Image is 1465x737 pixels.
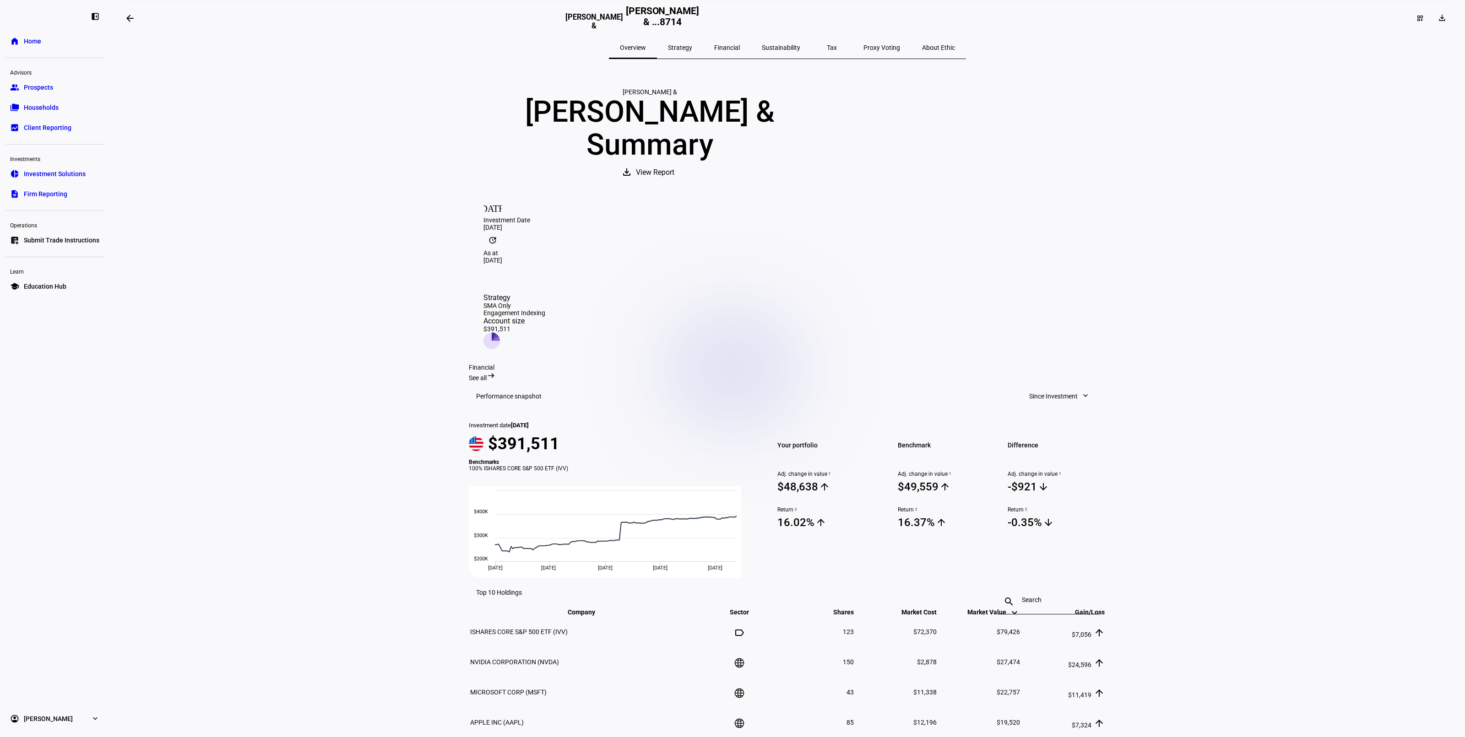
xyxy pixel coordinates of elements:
[793,506,797,513] sup: 2
[1061,608,1105,616] span: Gain/Loss
[843,658,854,666] span: 150
[708,565,722,571] span: [DATE]
[483,309,545,317] div: Engagement Indexing
[10,189,19,199] eth-mat-symbol: description
[888,608,937,616] span: Market Cost
[1416,15,1424,22] mat-icon: dashboard_customize
[1081,391,1090,400] mat-icon: expand_more
[714,44,740,51] span: Financial
[863,44,900,51] span: Proxy Voting
[24,83,53,92] span: Prospects
[470,689,547,696] span: MICROSOFT CORP (MSFT)
[620,44,646,51] span: Overview
[470,628,568,635] span: ISHARES CORE S&P 500 ETF (IVV)
[24,123,71,132] span: Client Reporting
[1072,721,1091,729] span: $7,324
[488,565,503,571] span: [DATE]
[997,628,1020,635] span: $79,426
[24,714,73,723] span: [PERSON_NAME]
[91,12,100,21] eth-mat-symbol: left_panel_close
[1068,661,1091,668] span: $24,596
[913,719,937,726] span: $12,196
[483,317,545,325] div: Account size
[483,198,502,216] mat-icon: [DATE]
[1094,688,1105,699] mat-icon: arrow_upward
[5,165,104,183] a: pie_chartInvestment Solutions
[1438,13,1447,22] mat-icon: download
[777,439,876,452] span: Your portfolio
[469,364,1106,371] div: Financial
[827,44,837,51] span: Tax
[917,658,937,666] span: $2,878
[777,480,818,493] div: $48,638
[469,422,752,429] div: Investment date
[998,596,1020,607] mat-icon: search
[469,88,830,96] div: [PERSON_NAME] &
[898,471,996,477] span: Adj. change in value
[476,393,542,400] h3: Performance snapshot
[967,608,1020,616] span: Market Value
[565,13,623,30] h3: [PERSON_NAME] &
[636,161,674,183] span: View Report
[483,302,545,309] div: SMA Only
[846,689,854,696] span: 43
[469,459,752,465] div: Benchmarks
[815,517,826,528] mat-icon: arrow_upward
[898,480,996,494] span: $49,559
[1008,439,1106,452] span: Difference
[819,608,854,616] span: Shares
[598,565,613,571] span: [DATE]
[5,218,104,231] div: Operations
[568,608,609,616] span: Company
[10,37,19,46] eth-mat-symbol: home
[10,83,19,92] eth-mat-symbol: group
[898,506,996,513] span: Return
[5,65,104,78] div: Advisors
[913,689,937,696] span: $11,338
[1072,631,1091,638] span: $7,056
[846,719,854,726] span: 85
[487,371,496,380] mat-icon: arrow_right_alt
[469,465,752,472] div: 100% ISHARES CORE S&P 500 ETF (IVV)
[10,714,19,723] eth-mat-symbol: account_circle
[483,249,1091,257] div: As at
[469,374,487,382] span: See all
[483,257,1091,264] div: [DATE]
[24,37,41,46] span: Home
[1094,718,1105,729] mat-icon: arrow_upward
[1008,480,1106,494] span: -$921
[488,434,559,453] span: $391,511
[1022,596,1075,603] input: Search
[1020,387,1099,405] button: Since Investment
[1094,627,1105,638] mat-icon: arrow_upward
[997,689,1020,696] span: $22,757
[898,439,996,452] span: Benchmark
[10,236,19,245] eth-mat-symbol: list_alt_add
[827,471,831,477] sup: 1
[470,658,559,666] span: NVIDIA CORPORATION (NVDA)
[623,5,702,31] h2: [PERSON_NAME] & ...8714
[511,422,529,429] span: [DATE]
[5,98,104,117] a: folder_copyHouseholds
[469,96,830,161] div: [PERSON_NAME] & Summary
[10,103,19,112] eth-mat-symbol: folder_copy
[1029,387,1078,405] span: Since Investment
[1068,691,1091,699] span: $11,419
[922,44,955,51] span: About Ethic
[483,224,1091,231] div: [DATE]
[898,516,996,529] span: 16.37%
[24,236,99,245] span: Submit Trade Instructions
[777,506,876,513] span: Return
[1058,471,1061,477] sup: 1
[1008,471,1106,477] span: Adj. change in value
[653,565,667,571] span: [DATE]
[1038,481,1049,492] mat-icon: arrow_downward
[5,78,104,97] a: groupProspects
[1024,506,1027,513] sup: 2
[723,608,756,616] span: Sector
[483,325,545,333] div: $391,511
[125,13,136,24] mat-icon: arrow_backwards
[997,658,1020,666] span: $27,474
[668,44,692,51] span: Strategy
[1008,516,1106,529] span: -0.35%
